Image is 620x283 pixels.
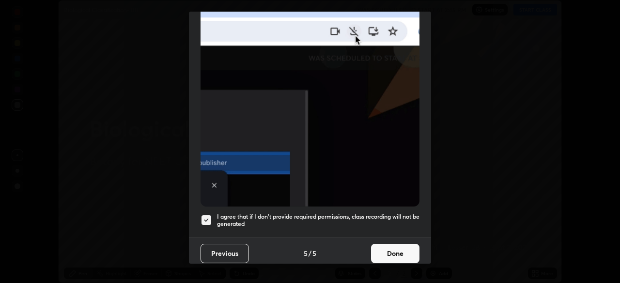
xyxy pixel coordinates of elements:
[304,248,308,258] h4: 5
[309,248,311,258] h4: /
[217,213,419,228] h5: I agree that if I don't provide required permissions, class recording will not be generated
[312,248,316,258] h4: 5
[371,244,419,263] button: Done
[201,244,249,263] button: Previous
